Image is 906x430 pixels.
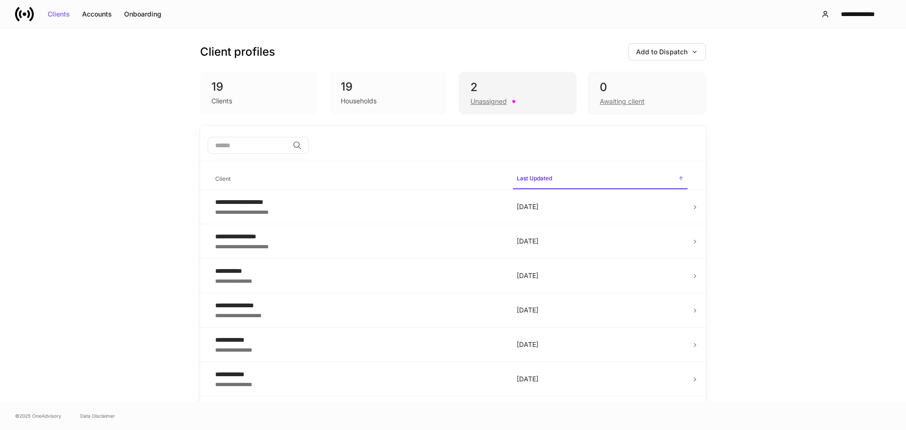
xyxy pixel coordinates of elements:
[600,97,645,106] div: Awaiting client
[42,7,76,22] button: Clients
[118,7,168,22] button: Onboarding
[588,72,706,114] div: 0Awaiting client
[470,80,565,95] div: 2
[517,236,684,246] p: [DATE]
[200,44,275,59] h3: Client profiles
[517,271,684,280] p: [DATE]
[517,374,684,384] p: [DATE]
[48,11,70,17] div: Clients
[600,80,694,95] div: 0
[517,174,552,183] h6: Last Updated
[15,412,61,420] span: © 2025 OneAdvisory
[517,340,684,349] p: [DATE]
[517,202,684,211] p: [DATE]
[513,169,688,189] span: Last Updated
[341,79,436,94] div: 19
[636,49,698,55] div: Add to Dispatch
[80,412,115,420] a: Data Disclaimer
[211,96,232,106] div: Clients
[82,11,112,17] div: Accounts
[628,43,706,60] button: Add to Dispatch
[76,7,118,22] button: Accounts
[517,305,684,315] p: [DATE]
[459,72,577,114] div: 2Unassigned
[215,174,231,183] h6: Client
[211,79,307,94] div: 19
[211,169,505,189] span: Client
[341,96,377,106] div: Households
[470,97,507,106] div: Unassigned
[124,11,161,17] div: Onboarding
